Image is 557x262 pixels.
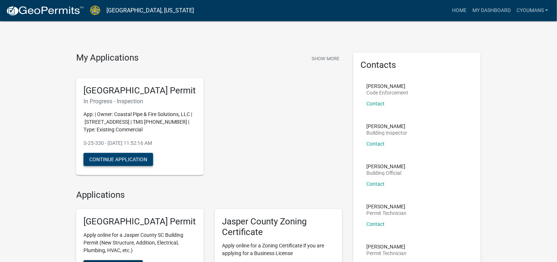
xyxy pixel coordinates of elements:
[361,60,474,70] h5: Contacts
[366,124,407,129] p: [PERSON_NAME]
[83,98,196,105] h6: In Progress - Inspection
[366,244,406,249] p: [PERSON_NAME]
[366,221,385,227] a: Contact
[83,85,196,96] h5: [GEOGRAPHIC_DATA] Permit
[106,4,194,17] a: [GEOGRAPHIC_DATA], [US_STATE]
[514,4,551,18] a: cyoumans
[366,204,406,209] p: [PERSON_NAME]
[366,251,406,256] p: Permit Technician
[366,170,405,176] p: Building Official
[366,141,385,147] a: Contact
[222,242,335,257] p: Apply online for a Zoning Certificate if you are applying for a Business License
[470,4,514,18] a: My Dashboard
[366,211,406,216] p: Permit Technician
[366,130,407,135] p: Building Inspector
[366,164,405,169] p: [PERSON_NAME]
[76,190,342,200] h4: Applications
[366,84,408,89] p: [PERSON_NAME]
[83,216,196,227] h5: [GEOGRAPHIC_DATA] Permit
[366,90,408,95] p: Code Enforcement
[90,5,101,15] img: Jasper County, South Carolina
[76,53,139,63] h4: My Applications
[83,111,196,134] p: App: | Owner: Coastal Pipe & Fire Solutions, LLC | [STREET_ADDRESS] | TMS [PHONE_NUMBER] | Type: ...
[83,153,153,166] button: Continue Application
[83,139,196,147] p: S-25-330 - [DATE] 11:52:16 AM
[449,4,470,18] a: Home
[366,181,385,187] a: Contact
[366,101,385,107] a: Contact
[83,231,196,254] p: Apply online for a Jasper County SC Building Permit (New Structure, Addition, Electrical, Plumbin...
[309,53,342,65] button: Show More
[222,216,335,238] h5: Jasper County Zoning Certificate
